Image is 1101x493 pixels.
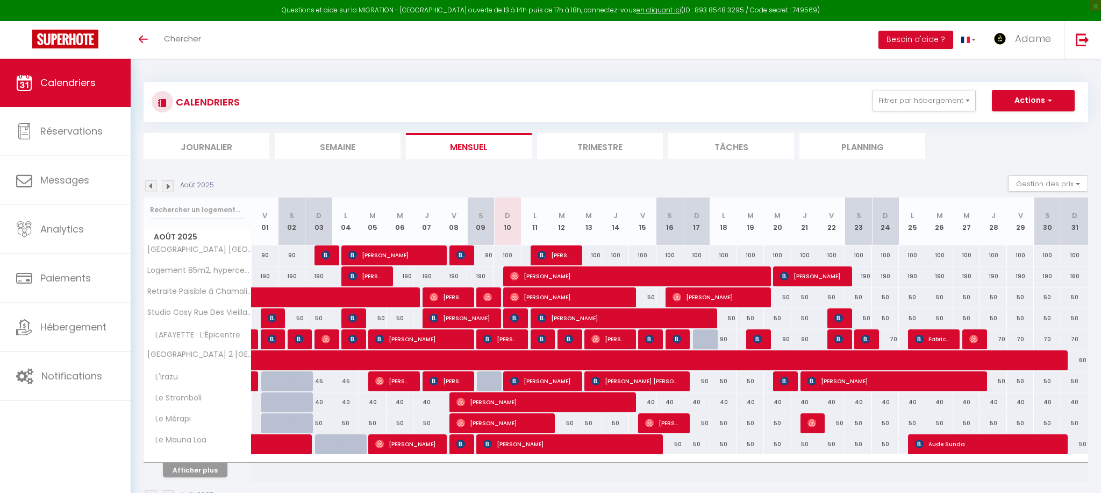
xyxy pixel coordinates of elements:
[899,308,926,328] div: 50
[40,271,91,285] span: Paiements
[1061,413,1088,433] div: 50
[430,308,492,328] span: [PERSON_NAME]
[305,413,332,433] div: 50
[1007,245,1034,265] div: 100
[262,210,267,221] abbr: V
[278,245,305,265] div: 90
[926,413,953,433] div: 50
[275,133,401,159] li: Semaine
[278,198,305,245] th: 02
[1061,266,1088,286] div: 160
[710,371,737,391] div: 50
[683,245,710,265] div: 100
[585,210,592,221] abbr: M
[764,308,791,328] div: 50
[483,287,492,307] span: [PERSON_NAME]
[872,245,899,265] div: 100
[764,392,791,412] div: 40
[41,369,102,383] span: Notifications
[710,413,737,433] div: 50
[305,266,332,286] div: 190
[764,434,791,454] div: 50
[953,287,980,307] div: 50
[305,198,332,245] th: 03
[980,371,1007,391] div: 50
[1061,371,1088,391] div: 50
[668,133,794,159] li: Tâches
[791,287,818,307] div: 50
[774,210,781,221] abbr: M
[387,308,413,328] div: 50
[656,434,683,454] div: 50
[984,21,1064,59] a: ... Adame
[953,392,980,412] div: 40
[710,392,737,412] div: 40
[278,308,305,328] div: 50
[764,413,791,433] div: 50
[173,90,240,114] h3: CALENDRIERS
[591,329,627,349] span: [PERSON_NAME]
[348,329,358,349] span: [PERSON_NAME]
[467,266,494,286] div: 190
[737,371,764,391] div: 50
[1061,392,1088,412] div: 40
[899,287,926,307] div: 50
[602,413,629,433] div: 50
[602,245,629,265] div: 100
[252,329,257,350] a: [PERSON_NAME]
[829,210,834,221] abbr: V
[1072,210,1077,221] abbr: D
[494,198,521,245] th: 10
[146,413,194,425] span: Le Mérapi
[791,434,818,454] div: 50
[845,413,872,433] div: 50
[348,245,438,265] span: [PERSON_NAME]
[656,245,683,265] div: 100
[430,287,466,307] span: [PERSON_NAME]
[737,245,764,265] div: 100
[559,210,565,221] abbr: M
[591,371,681,391] span: [PERSON_NAME] [PERSON_NAME]
[359,198,386,245] th: 05
[764,245,791,265] div: 100
[1034,371,1061,391] div: 50
[799,133,925,159] li: Planning
[452,210,456,221] abbr: V
[321,245,331,265] span: [PERSON_NAME]
[872,198,899,245] th: 24
[818,434,845,454] div: 50
[483,329,519,349] span: [PERSON_NAME]
[510,266,761,286] span: [PERSON_NAME]
[538,329,547,349] span: [PERSON_NAME]
[1007,371,1034,391] div: 50
[710,198,737,245] th: 18
[645,413,681,433] span: [PERSON_NAME]
[1061,350,1088,370] div: 60
[40,320,106,334] span: Hébergement
[40,173,89,187] span: Messages
[872,434,899,454] div: 50
[40,124,103,138] span: Réservations
[629,392,656,412] div: 40
[764,329,791,349] div: 90
[791,329,818,349] div: 90
[387,198,413,245] th: 06
[791,245,818,265] div: 100
[32,30,98,48] img: Super Booking
[926,266,953,286] div: 190
[818,245,845,265] div: 100
[40,222,84,236] span: Analytics
[413,413,440,433] div: 50
[268,308,277,328] span: [PERSON_NAME]
[146,287,253,295] span: Retraite Paisible à Chamalières
[413,198,440,245] th: 07
[899,392,926,412] div: 40
[1007,413,1034,433] div: 50
[683,413,710,433] div: 50
[1008,175,1088,192] button: Gestion des prix
[953,266,980,286] div: 190
[899,266,926,286] div: 190
[537,133,663,159] li: Trimestre
[645,329,654,349] span: [PERSON_NAME] Lan
[1061,308,1088,328] div: 50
